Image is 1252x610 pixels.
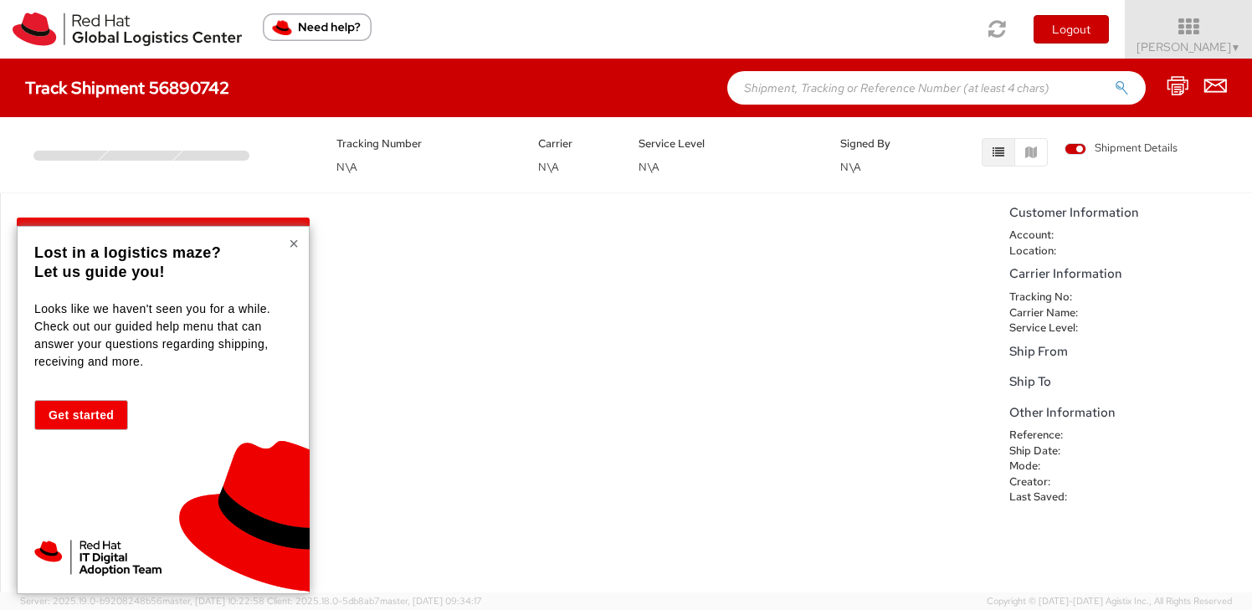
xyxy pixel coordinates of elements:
h4: Track Shipment 56890742 [25,79,229,97]
span: N\A [840,160,861,174]
dt: Mode: [997,459,1105,474]
dt: Location: [997,243,1105,259]
dt: Ship Date: [997,443,1105,459]
dt: Creator: [997,474,1105,490]
span: Server: 2025.19.0-b9208248b56 [20,595,264,607]
label: Shipment Details [1065,141,1178,159]
dt: Account: [997,228,1105,243]
dt: Reference: [997,428,1105,443]
button: Get started [34,400,128,430]
span: master, [DATE] 09:34:17 [380,595,482,607]
strong: Lost in a logistics maze? [34,244,221,261]
input: Shipment, Tracking or Reference Number (at least 4 chars) [727,71,1146,105]
span: master, [DATE] 10:22:58 [162,595,264,607]
button: Need help? [263,13,372,41]
span: Client: 2025.18.0-5db8ab7 [267,595,482,607]
img: rh-logistics-00dfa346123c4ec078e1.svg [13,13,242,46]
p: Looks like we haven't seen you for a while. Check out our guided help menu that can answer your q... [34,300,288,371]
h5: Tracking Number [336,138,513,150]
dt: Carrier Name: [997,305,1105,321]
span: ▼ [1231,41,1241,54]
dt: Service Level: [997,320,1105,336]
h5: Carrier Information [1009,267,1244,281]
span: N\A [336,160,357,174]
span: N\A [639,160,659,174]
h5: Ship From [1009,345,1244,359]
h5: Signed By [840,138,916,150]
span: [PERSON_NAME] [1137,39,1241,54]
dt: Last Saved: [997,490,1105,505]
button: Close [289,235,299,252]
button: Logout [1034,15,1109,44]
h5: Customer Information [1009,206,1244,220]
h5: Ship To [1009,375,1244,389]
strong: Let us guide you! [34,264,165,280]
h5: Carrier [538,138,614,150]
h5: Service Level [639,138,815,150]
h5: Other Information [1009,406,1244,420]
dt: Tracking No: [997,290,1105,305]
span: Shipment Details [1065,141,1178,156]
span: Copyright © [DATE]-[DATE] Agistix Inc., All Rights Reserved [987,595,1232,608]
span: N\A [538,160,559,174]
